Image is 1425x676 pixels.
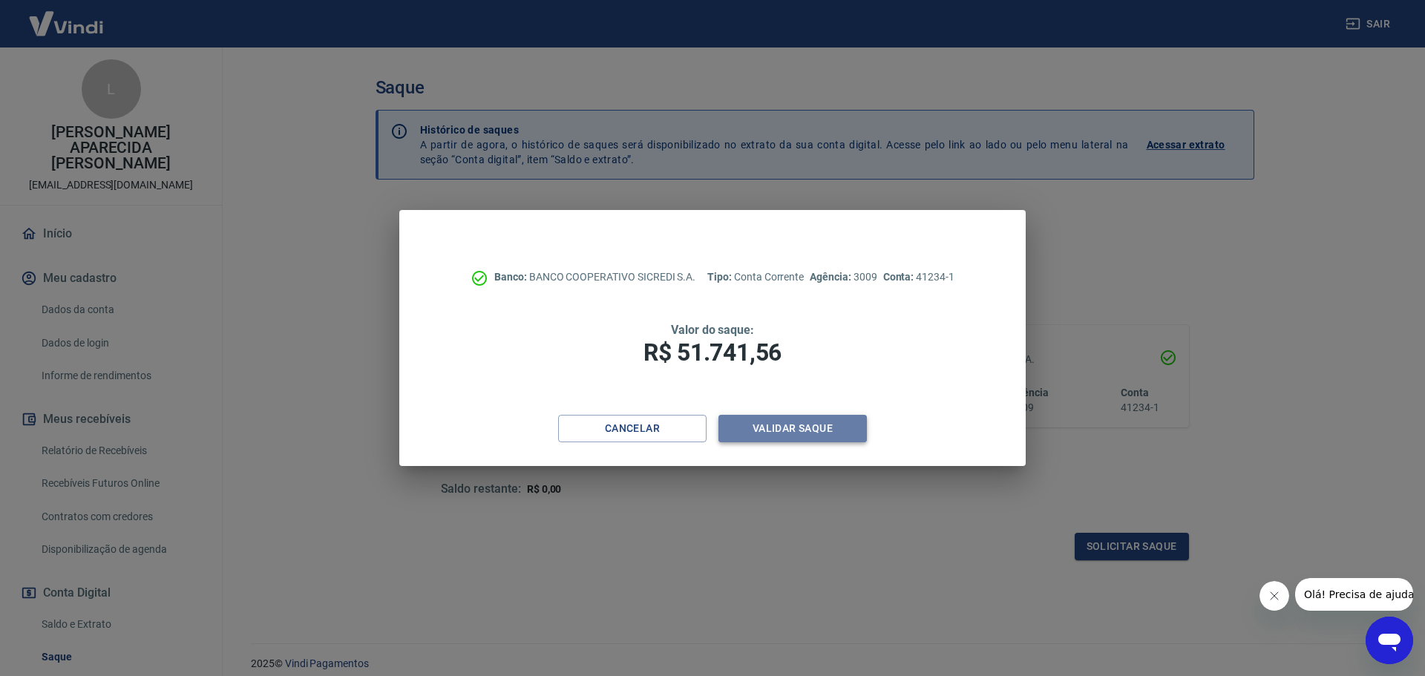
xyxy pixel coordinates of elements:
[671,323,754,337] span: Valor do saque:
[883,269,954,285] p: 41234-1
[883,271,917,283] span: Conta:
[558,415,707,442] button: Cancelar
[1295,578,1413,611] iframe: Mensagem da empresa
[9,10,125,22] span: Olá! Precisa de ajuda?
[810,271,854,283] span: Agência:
[1259,581,1289,611] iframe: Fechar mensagem
[494,271,529,283] span: Banco:
[718,415,867,442] button: Validar saque
[494,269,695,285] p: BANCO COOPERATIVO SICREDI S.A.
[810,269,877,285] p: 3009
[707,269,804,285] p: Conta Corrente
[707,271,734,283] span: Tipo:
[1366,617,1413,664] iframe: Botão para abrir a janela de mensagens
[643,338,782,367] span: R$ 51.741,56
